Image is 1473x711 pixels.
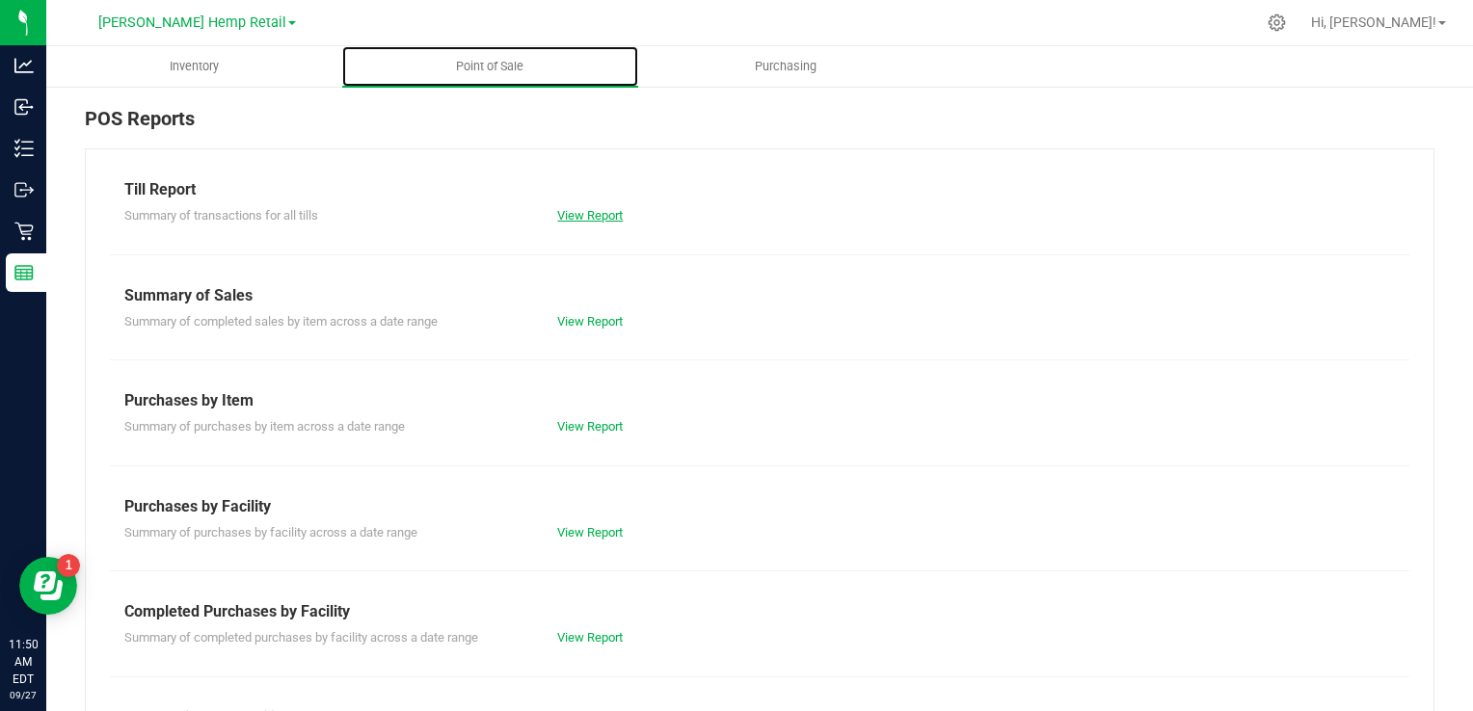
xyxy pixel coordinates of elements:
div: Manage settings [1265,13,1289,32]
div: Purchases by Facility [124,495,1395,518]
span: Summary of purchases by item across a date range [124,419,405,434]
iframe: Resource center unread badge [57,554,80,577]
a: View Report [557,419,623,434]
inline-svg: Inbound [14,97,34,117]
a: View Report [557,208,623,223]
inline-svg: Retail [14,222,34,241]
div: Completed Purchases by Facility [124,600,1395,623]
div: Till Report [124,178,1395,201]
p: 09/27 [9,688,38,702]
inline-svg: Inventory [14,139,34,158]
div: Summary of Sales [124,284,1395,307]
iframe: Resource center [19,557,77,615]
span: Hi, [PERSON_NAME]! [1311,14,1436,30]
a: Point of Sale [342,46,638,87]
span: Summary of completed purchases by facility across a date range [124,630,478,645]
p: 11:50 AM EDT [9,636,38,688]
inline-svg: Outbound [14,180,34,199]
span: Purchasing [729,58,843,75]
span: Summary of purchases by facility across a date range [124,525,417,540]
div: Purchases by Item [124,389,1395,412]
inline-svg: Analytics [14,56,34,75]
div: POS Reports [85,104,1434,148]
span: Summary of transactions for all tills [124,208,318,223]
a: Inventory [46,46,342,87]
a: View Report [557,525,623,540]
span: [PERSON_NAME] Hemp Retail [98,14,286,31]
span: Point of Sale [430,58,549,75]
span: Inventory [144,58,245,75]
a: View Report [557,314,623,329]
inline-svg: Reports [14,263,34,282]
a: View Report [557,630,623,645]
span: Summary of completed sales by item across a date range [124,314,438,329]
a: Purchasing [638,46,934,87]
